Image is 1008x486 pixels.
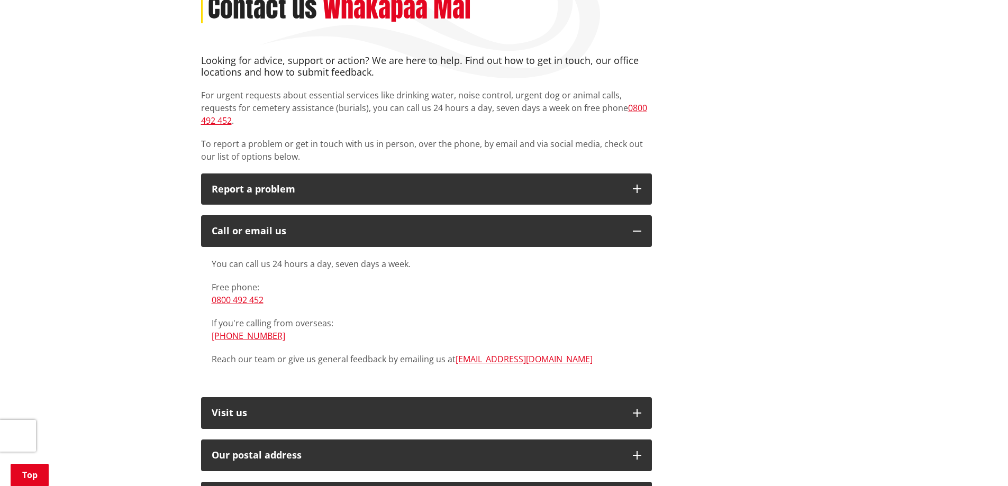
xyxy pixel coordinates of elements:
[201,397,652,429] button: Visit us
[201,137,652,163] p: To report a problem or get in touch with us in person, over the phone, by email and via social me...
[201,102,647,126] a: 0800 492 452
[201,55,652,78] h4: Looking for advice, support or action? We are here to help. Find out how to get in touch, our off...
[212,226,622,236] div: Call or email us
[212,450,622,461] h2: Our postal address
[201,89,652,127] p: For urgent requests about essential services like drinking water, noise control, urgent dog or an...
[212,317,641,342] p: If you're calling from overseas:
[212,294,264,306] a: 0800 492 452
[201,439,652,471] button: Our postal address
[201,173,652,205] button: Report a problem
[212,258,641,270] p: You can call us 24 hours a day, seven days a week.
[456,353,593,365] a: [EMAIL_ADDRESS][DOMAIN_NAME]
[212,184,622,195] p: Report a problem
[959,442,997,480] iframe: Messenger Launcher
[212,330,285,342] a: [PHONE_NUMBER]
[201,215,652,247] button: Call or email us
[212,353,641,365] p: Reach our team or give us general feedback by emailing us at
[212,281,641,306] p: Free phone:
[11,464,49,486] a: Top
[212,408,622,418] p: Visit us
